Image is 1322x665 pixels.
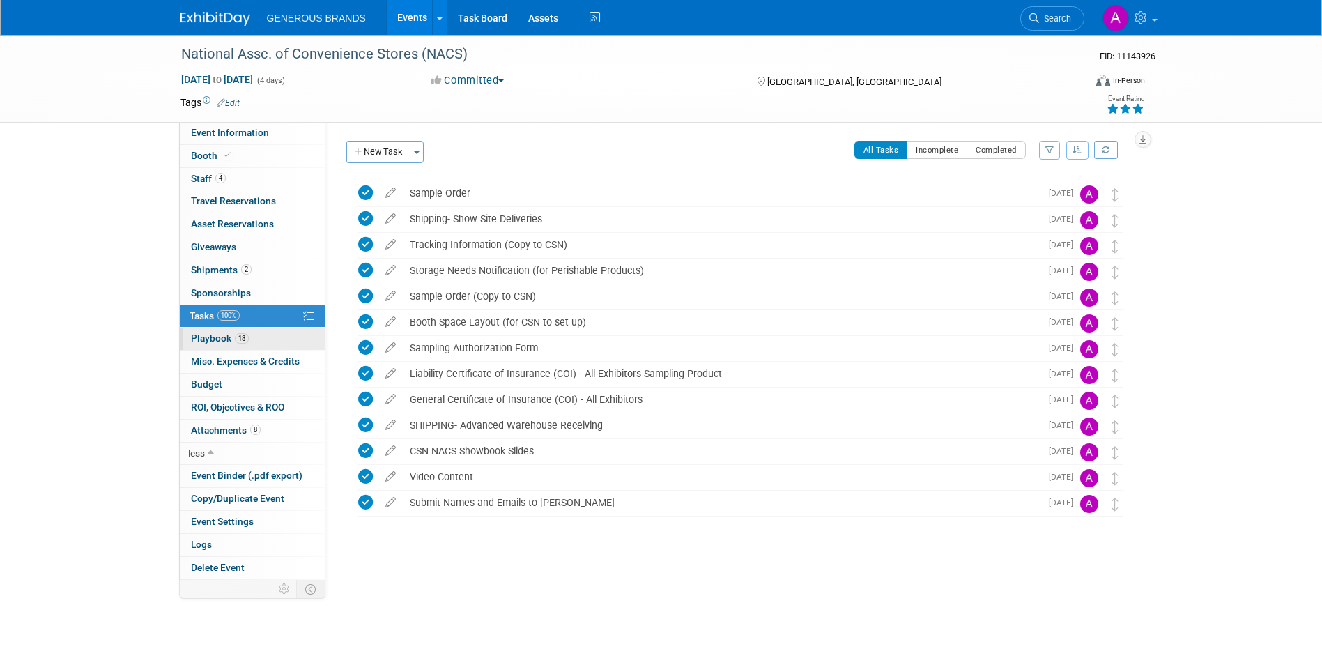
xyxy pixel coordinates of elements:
[403,465,1040,489] div: Video Content
[1080,366,1098,384] img: Astrid Aguayo
[210,74,224,85] span: to
[191,470,302,481] span: Event Binder (.pdf export)
[1049,343,1080,353] span: [DATE]
[1112,472,1119,485] i: Move task
[1049,291,1080,301] span: [DATE]
[403,284,1040,308] div: Sample Order (Copy to CSN)
[296,580,325,598] td: Toggle Event Tabs
[403,336,1040,360] div: Sampling Authorization Form
[1112,75,1145,86] div: In-Person
[403,310,1040,334] div: Booth Space Layout (for CSN to set up)
[176,42,1063,67] div: National Assc. of Convenience Stores (NACS)
[191,539,212,550] span: Logs
[403,362,1040,385] div: Liability Certificate of Insurance (COI) - All Exhibitors Sampling Product
[1080,443,1098,461] img: Astrid Aguayo
[191,425,261,436] span: Attachments
[1002,72,1146,93] div: Event Format
[1049,498,1080,507] span: [DATE]
[180,190,325,213] a: Travel Reservations
[180,168,325,190] a: Staff4
[188,448,205,459] span: less
[235,333,249,344] span: 18
[403,439,1040,463] div: CSN NACS Showbook Slides
[1049,214,1080,224] span: [DATE]
[1080,211,1098,229] img: Astrid Aguayo
[1112,240,1119,253] i: Move task
[256,76,285,85] span: (4 days)
[1080,289,1098,307] img: Astrid Aguayo
[180,534,325,556] a: Logs
[1039,13,1071,24] span: Search
[180,328,325,350] a: Playbook18
[967,141,1026,159] button: Completed
[1094,141,1118,159] a: Refresh
[767,77,941,87] span: [GEOGRAPHIC_DATA], [GEOGRAPHIC_DATA]
[191,173,226,184] span: Staff
[1112,214,1119,227] i: Move task
[191,241,236,252] span: Giveaways
[1049,369,1080,379] span: [DATE]
[224,151,231,159] i: Booth reservation complete
[180,122,325,144] a: Event Information
[191,218,274,229] span: Asset Reservations
[378,419,403,431] a: edit
[907,141,967,159] button: Incomplete
[1080,314,1098,332] img: Astrid Aguayo
[378,264,403,277] a: edit
[215,173,226,183] span: 4
[1080,185,1098,204] img: Astrid Aguayo
[854,141,908,159] button: All Tasks
[1080,237,1098,255] img: Astrid Aguayo
[180,282,325,305] a: Sponsorships
[1112,188,1119,201] i: Move task
[1112,420,1119,434] i: Move task
[1112,498,1119,511] i: Move task
[378,342,403,354] a: edit
[1049,240,1080,250] span: [DATE]
[403,491,1040,514] div: Submit Names and Emails to [PERSON_NAME]
[180,236,325,259] a: Giveaways
[1049,446,1080,456] span: [DATE]
[426,73,509,88] button: Committed
[378,213,403,225] a: edit
[191,379,222,390] span: Budget
[217,310,240,321] span: 100%
[180,12,250,26] img: ExhibitDay
[1049,472,1080,482] span: [DATE]
[403,181,1040,205] div: Sample Order
[1112,395,1119,408] i: Move task
[1080,469,1098,487] img: Astrid Aguayo
[180,95,240,109] td: Tags
[1049,395,1080,404] span: [DATE]
[180,305,325,328] a: Tasks100%
[1080,392,1098,410] img: Astrid Aguayo
[1049,420,1080,430] span: [DATE]
[1049,317,1080,327] span: [DATE]
[378,471,403,483] a: edit
[191,287,251,298] span: Sponsorships
[403,413,1040,437] div: SHIPPING- Advanced Warehouse Receiving
[191,516,254,527] span: Event Settings
[1080,418,1098,436] img: Astrid Aguayo
[1112,369,1119,382] i: Move task
[378,316,403,328] a: edit
[180,420,325,442] a: Attachments8
[378,393,403,406] a: edit
[180,259,325,282] a: Shipments2
[180,213,325,236] a: Asset Reservations
[378,187,403,199] a: edit
[191,402,284,413] span: ROI, Objectives & ROO
[1020,6,1084,31] a: Search
[378,445,403,457] a: edit
[191,264,252,275] span: Shipments
[378,367,403,380] a: edit
[180,488,325,510] a: Copy/Duplicate Event
[272,580,297,598] td: Personalize Event Tab Strip
[1049,266,1080,275] span: [DATE]
[241,264,252,275] span: 2
[180,351,325,373] a: Misc. Expenses & Credits
[180,511,325,533] a: Event Settings
[267,13,366,24] span: GENEROUS BRANDS
[1107,95,1144,102] div: Event Rating
[191,195,276,206] span: Travel Reservations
